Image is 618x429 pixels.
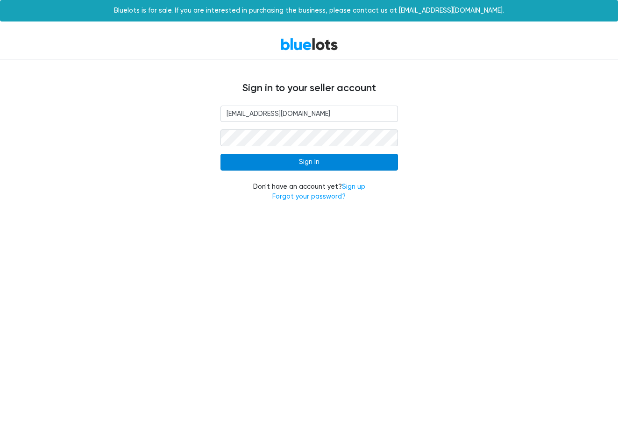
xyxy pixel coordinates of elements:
[220,154,398,171] input: Sign In
[280,37,338,51] a: BlueLots
[220,182,398,202] div: Don't have an account yet?
[272,193,346,200] a: Forgot your password?
[220,106,398,122] input: Email
[29,82,590,94] h4: Sign in to your seller account
[342,183,365,191] a: Sign up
